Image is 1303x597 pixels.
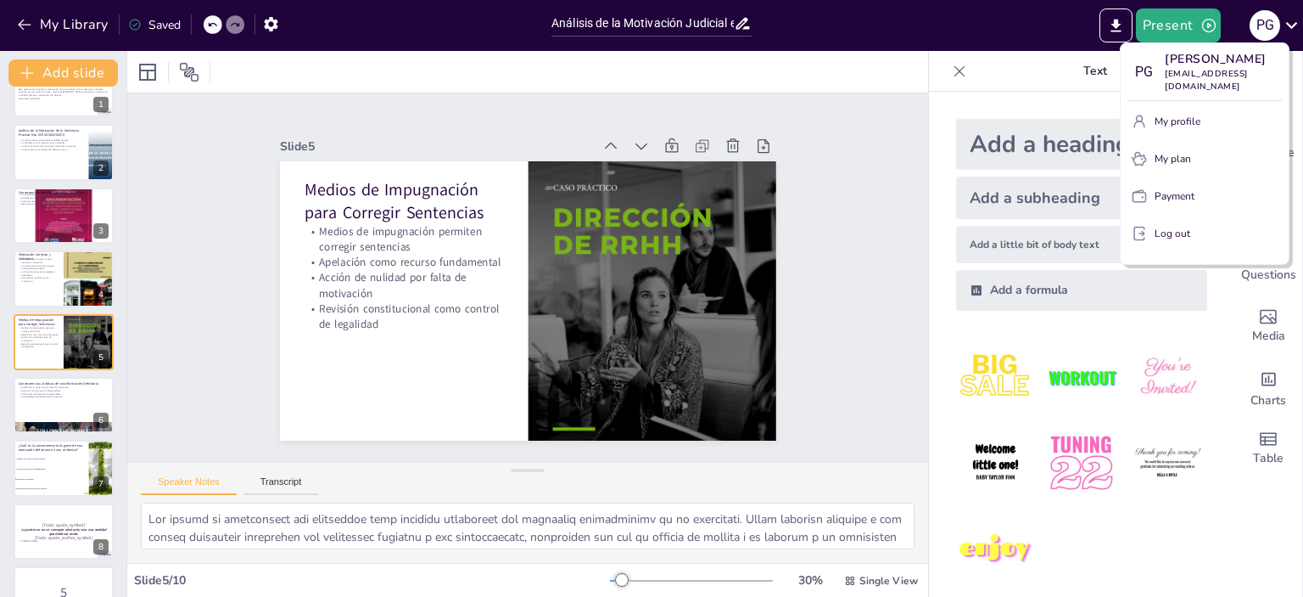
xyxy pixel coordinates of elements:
[1127,183,1282,210] button: Payment
[1165,68,1282,93] p: [EMAIL_ADDRESS][DOMAIN_NAME]
[1155,226,1190,241] p: Log out
[1155,189,1194,204] p: Payment
[1155,151,1191,166] p: My plan
[1127,145,1282,172] button: My plan
[1155,114,1200,129] p: My profile
[1127,57,1158,87] div: P G
[1127,108,1282,135] button: My profile
[1165,50,1282,68] p: [PERSON_NAME]
[1127,220,1282,247] button: Log out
